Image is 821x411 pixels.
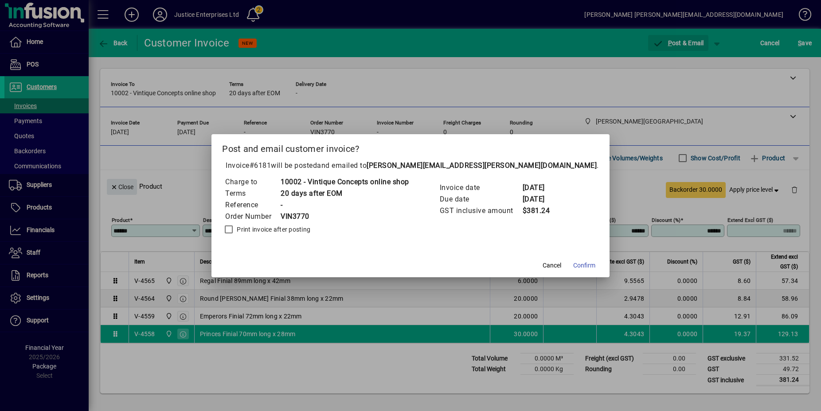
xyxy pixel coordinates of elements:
[522,205,558,217] td: $381.24
[570,258,599,274] button: Confirm
[225,199,280,211] td: Reference
[538,258,566,274] button: Cancel
[367,161,597,170] b: [PERSON_NAME][EMAIL_ADDRESS][PERSON_NAME][DOMAIN_NAME]
[222,160,599,171] p: Invoice will be posted .
[280,188,409,199] td: 20 days after EOM
[211,134,610,160] h2: Post and email customer invoice?
[573,261,595,270] span: Confirm
[439,194,522,205] td: Due date
[317,161,597,170] span: and emailed to
[225,211,280,222] td: Order Number
[522,194,558,205] td: [DATE]
[280,211,409,222] td: VIN3770
[225,176,280,188] td: Charge to
[225,188,280,199] td: Terms
[543,261,561,270] span: Cancel
[250,161,271,170] span: #6181
[522,182,558,194] td: [DATE]
[439,205,522,217] td: GST inclusive amount
[235,225,310,234] label: Print invoice after posting
[280,176,409,188] td: 10002 - Vintique Concepts online shop
[439,182,522,194] td: Invoice date
[280,199,409,211] td: -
